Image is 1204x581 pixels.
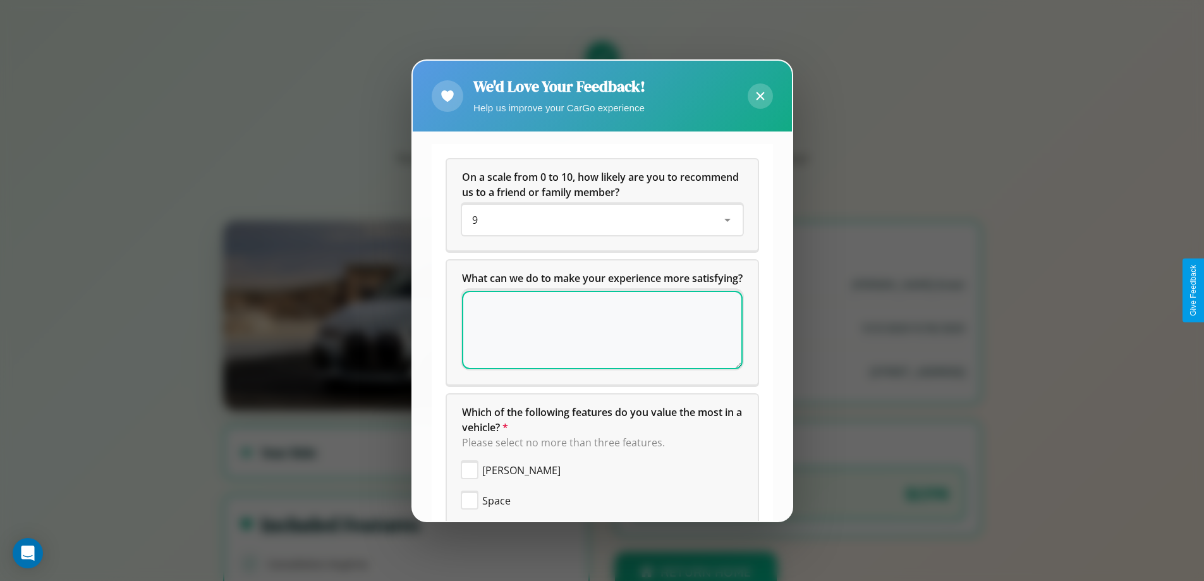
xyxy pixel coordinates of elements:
span: Which of the following features do you value the most in a vehicle? [462,405,745,434]
div: On a scale from 0 to 10, how likely are you to recommend us to a friend or family member? [447,159,758,250]
span: Please select no more than three features. [462,436,665,450]
div: Give Feedback [1189,265,1198,316]
span: 9 [472,213,478,227]
h5: On a scale from 0 to 10, how likely are you to recommend us to a friend or family member? [462,169,743,200]
span: Space [482,493,511,508]
h2: We'd Love Your Feedback! [473,76,645,97]
div: On a scale from 0 to 10, how likely are you to recommend us to a friend or family member? [462,205,743,235]
span: What can we do to make your experience more satisfying? [462,271,743,285]
div: Open Intercom Messenger [13,538,43,568]
span: On a scale from 0 to 10, how likely are you to recommend us to a friend or family member? [462,170,741,199]
p: Help us improve your CarGo experience [473,99,645,116]
span: [PERSON_NAME] [482,463,561,478]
